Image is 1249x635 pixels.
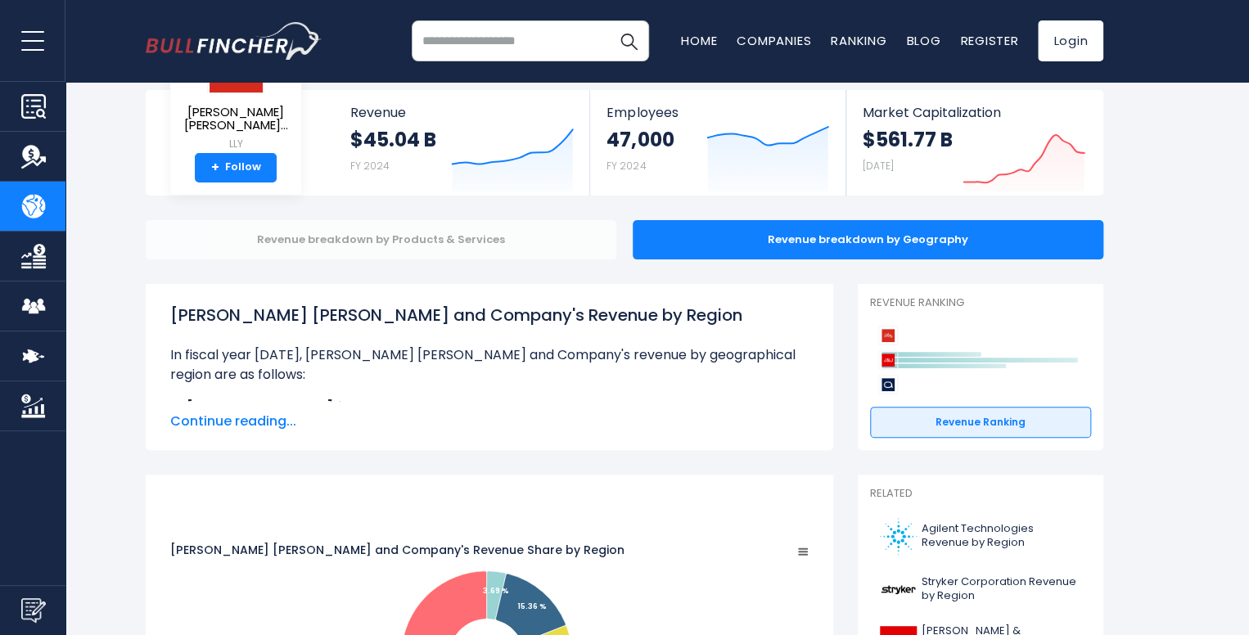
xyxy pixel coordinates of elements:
a: Companies [737,32,811,49]
small: FY 2024 [350,159,390,173]
a: Ranking [831,32,886,49]
div: Revenue breakdown by Geography [633,220,1103,259]
span: Employees [606,105,828,120]
strong: $45.04 B [350,127,436,152]
img: SYK logo [880,571,917,608]
div: Revenue breakdown by Products & Services [146,220,616,259]
a: Agilent Technologies Revenue by Region [870,514,1091,559]
b: [GEOGRAPHIC_DATA]: [187,398,336,417]
img: A logo [880,518,917,555]
img: Johnson & Johnson competitors logo [878,350,898,370]
p: Related [870,487,1091,501]
text: 3.69 % [483,584,509,595]
li: $1.66 B [170,398,809,417]
a: Market Capitalization $561.77 B [DATE] [846,90,1102,196]
tspan: [PERSON_NAME] [PERSON_NAME] and Company's Revenue Share by Region [170,542,624,558]
a: +Follow [195,153,277,182]
a: Stryker Corporation Revenue by Region [870,567,1091,612]
a: Employees 47,000 FY 2024 [590,90,845,196]
a: Register [960,32,1018,49]
a: Revenue Ranking [870,407,1091,438]
a: [PERSON_NAME] [PERSON_NAME]... LLY [183,38,289,153]
span: Continue reading... [170,412,809,431]
p: Revenue Ranking [870,296,1091,310]
span: [PERSON_NAME] [PERSON_NAME]... [183,106,288,133]
a: Login [1038,20,1103,61]
button: Search [608,20,649,61]
p: In fiscal year [DATE], [PERSON_NAME] [PERSON_NAME] and Company's revenue by geographical region a... [170,345,809,385]
span: Stryker Corporation Revenue by Region [922,575,1081,603]
small: [DATE] [863,159,894,173]
a: Go to homepage [146,22,322,60]
strong: 47,000 [606,127,674,152]
a: Revenue $45.04 B FY 2024 [334,90,590,196]
img: Eli Lilly and Company competitors logo [878,326,898,345]
img: bullfincher logo [146,22,322,60]
a: Home [681,32,717,49]
span: Agilent Technologies Revenue by Region [922,522,1081,550]
span: Revenue [350,105,574,120]
a: Blog [906,32,940,49]
h1: [PERSON_NAME] [PERSON_NAME] and Company's Revenue by Region [170,303,809,327]
small: FY 2024 [606,159,646,173]
strong: $561.77 B [863,127,953,152]
strong: + [211,160,219,175]
text: 15.36 % [516,601,546,611]
small: LLY [183,137,288,151]
img: AbbVie competitors logo [878,375,898,394]
span: Market Capitalization [863,105,1085,120]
